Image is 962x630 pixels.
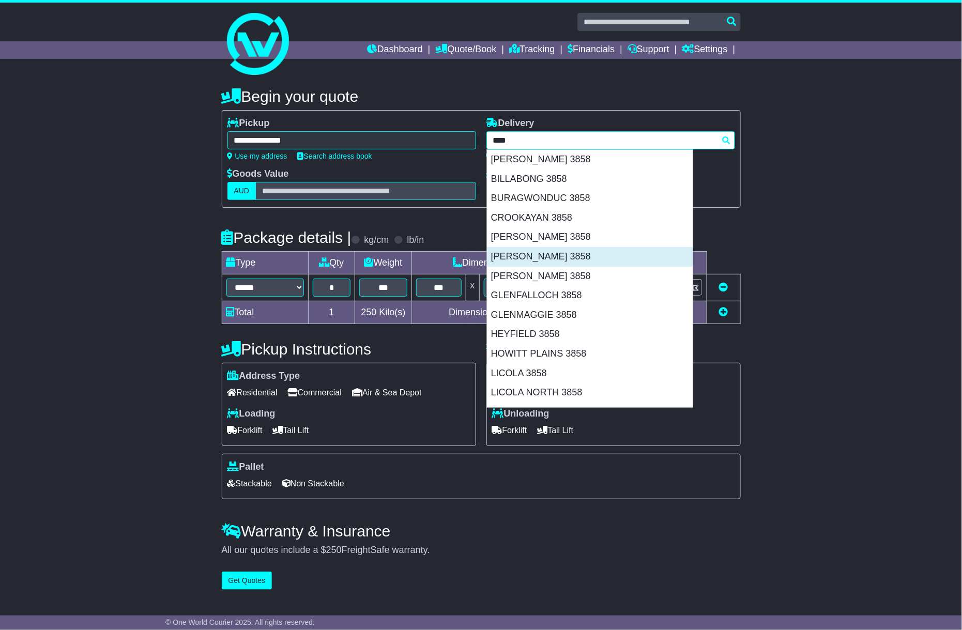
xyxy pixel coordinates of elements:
span: Forklift [227,422,263,438]
a: Tracking [509,41,555,59]
label: AUD [227,182,256,200]
label: Pallet [227,462,264,473]
label: kg/cm [364,235,389,246]
div: HEYFIELD 3858 [487,325,693,344]
div: BILLABONG 3858 [487,170,693,189]
td: x [466,274,479,301]
span: Tail Lift [273,422,309,438]
button: Get Quotes [222,572,272,590]
div: CROOKAYAN 3858 [487,208,693,228]
div: GLENMAGGIE 3858 [487,305,693,325]
div: HOWITT PLAINS 3858 [487,344,693,364]
div: [PERSON_NAME] 3858 [487,227,693,247]
label: Goods Value [227,168,289,180]
td: Type [222,252,308,274]
span: Stackable [227,475,272,491]
span: Air & Sea Depot [352,385,422,401]
div: REYNARD 3858 [487,403,693,422]
label: Unloading [492,408,549,420]
span: 250 [361,307,377,317]
a: Search address book [298,152,372,160]
h4: Pickup Instructions [222,341,476,358]
td: Weight [355,252,412,274]
a: Quote/Book [435,41,496,59]
h4: Package details | [222,229,352,246]
div: All our quotes include a $ FreightSafe warranty. [222,545,741,556]
div: GLENFALLOCH 3858 [487,286,693,305]
a: Support [628,41,669,59]
a: Remove this item [719,282,728,293]
span: Residential [227,385,278,401]
div: [PERSON_NAME] 3858 [487,247,693,267]
a: Financials [568,41,615,59]
td: 1 [308,301,355,324]
td: Total [222,301,308,324]
span: Commercial [288,385,342,401]
span: 250 [326,545,342,555]
span: Non Stackable [282,475,344,491]
span: © One World Courier 2025. All rights reserved. [165,618,315,626]
div: [PERSON_NAME] 3858 [487,267,693,286]
div: [PERSON_NAME] 3858 [487,150,693,170]
div: LICOLA 3858 [487,364,693,383]
a: Use my address [227,152,287,160]
td: Dimensions in Centimetre(s) [412,301,601,324]
span: Tail Lift [538,422,574,438]
h4: Warranty & Insurance [222,523,741,540]
h4: Begin your quote [222,88,741,105]
label: Delivery [486,118,535,129]
span: Forklift [492,422,527,438]
label: Loading [227,408,276,420]
div: LICOLA NORTH 3858 [487,383,693,403]
a: Dashboard [368,41,423,59]
a: Add new item [719,307,728,317]
label: Pickup [227,118,270,129]
a: Settings [682,41,728,59]
label: Address Type [227,371,300,382]
td: Qty [308,252,355,274]
td: Kilo(s) [355,301,412,324]
td: Dimensions (L x W x H) [412,252,601,274]
label: lb/in [407,235,424,246]
div: BURAGWONDUC 3858 [487,189,693,208]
